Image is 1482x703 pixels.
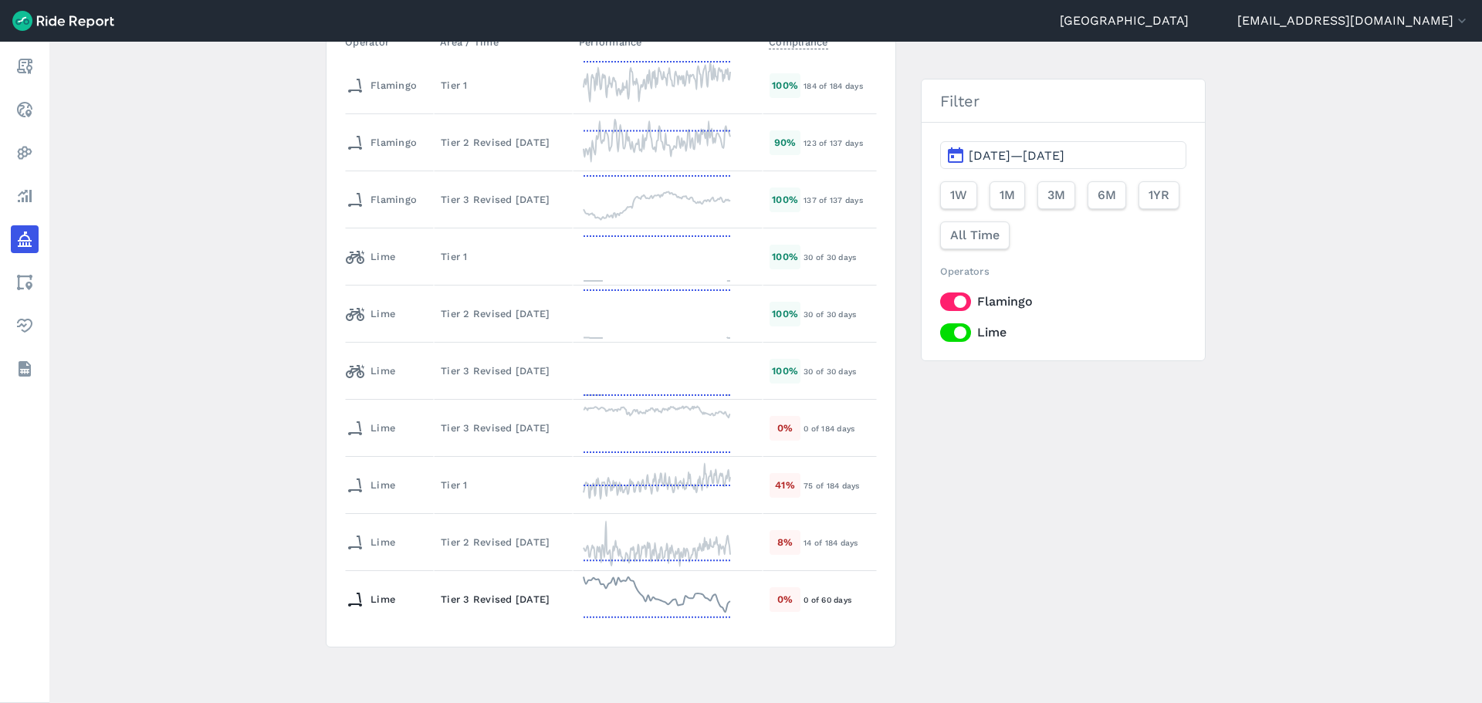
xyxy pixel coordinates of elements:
div: Tier 2 Revised [DATE] [441,306,566,321]
span: 6M [1098,186,1116,204]
div: 14 of 184 days [804,536,876,549]
div: 41 % [770,473,800,497]
button: [EMAIL_ADDRESS][DOMAIN_NAME] [1237,12,1470,30]
a: Datasets [11,355,39,383]
div: 100 % [770,73,800,97]
div: Lime [346,302,395,326]
div: 8 % [770,530,800,554]
div: 30 of 30 days [804,364,876,378]
div: Tier 3 Revised [DATE] [441,192,566,207]
div: 0 % [770,416,800,440]
div: 0 of 60 days [804,593,876,607]
div: 100 % [770,302,800,326]
button: 1W [940,181,977,209]
div: Lime [346,416,395,441]
a: Health [11,312,39,340]
button: [DATE]—[DATE] [940,141,1186,169]
div: Flamingo [346,188,417,212]
button: 1M [990,181,1025,209]
a: Realtime [11,96,39,123]
div: 30 of 30 days [804,250,876,264]
span: All Time [950,226,1000,245]
div: 184 of 184 days [804,79,876,93]
label: Lime [940,323,1186,342]
button: 3M [1037,181,1075,209]
div: Tier 2 Revised [DATE] [441,535,566,549]
img: Ride Report [12,11,114,31]
div: 0 % [770,587,800,611]
div: Lime [346,530,395,555]
a: Policy [11,225,39,253]
a: Analyze [11,182,39,210]
span: Operators [940,265,990,277]
div: 123 of 137 days [804,136,876,150]
button: 1YR [1139,181,1179,209]
div: 100 % [770,359,800,383]
a: Heatmaps [11,139,39,167]
div: Lime [346,359,395,384]
div: 100 % [770,188,800,211]
div: Flamingo [346,130,417,155]
h3: Filter [922,79,1205,123]
th: Area / Time [434,27,573,57]
div: Lime [346,587,395,612]
span: 3M [1047,186,1065,204]
div: 137 of 137 days [804,193,876,207]
div: Tier 1 [441,78,566,93]
button: All Time [940,221,1010,249]
div: Tier 3 Revised [DATE] [441,363,566,378]
button: 6M [1088,181,1126,209]
span: 1YR [1149,186,1169,204]
div: Tier 1 [441,249,566,264]
div: Tier 3 Revised [DATE] [441,421,566,435]
div: Lime [346,473,395,498]
a: Areas [11,269,39,296]
div: Tier 3 Revised [DATE] [441,592,566,607]
a: Report [11,52,39,80]
span: Compliance [769,32,828,49]
div: Lime [346,245,395,269]
div: 90 % [770,130,800,154]
div: 75 of 184 days [804,478,876,492]
span: [DATE]—[DATE] [969,148,1064,163]
label: Flamingo [940,292,1186,311]
span: 1W [950,186,967,204]
div: Flamingo [346,73,417,98]
div: Tier 1 [441,478,566,492]
div: 0 of 184 days [804,421,876,435]
div: 30 of 30 days [804,307,876,321]
th: Operator [345,27,434,57]
th: Performance [573,27,763,57]
div: Tier 2 Revised [DATE] [441,135,566,150]
span: 1M [1000,186,1015,204]
a: [GEOGRAPHIC_DATA] [1060,12,1189,30]
div: 100 % [770,245,800,269]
